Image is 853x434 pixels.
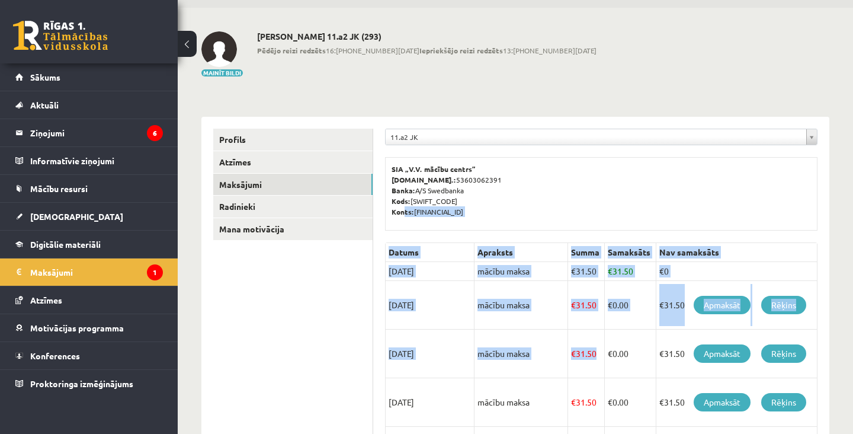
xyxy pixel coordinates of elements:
a: Motivācijas programma [15,314,163,342]
span: Mācību resursi [30,183,88,194]
td: €0 [656,262,817,281]
span: 16:[PHONE_NUMBER][DATE] 13:[PHONE_NUMBER][DATE] [257,45,597,56]
a: Apmaksāt [694,393,751,411]
td: €31.50 [656,281,817,330]
span: € [608,299,613,310]
span: Aktuāli [30,100,59,110]
button: Mainīt bildi [201,69,243,76]
span: Sākums [30,72,60,82]
a: Maksājumi1 [15,259,163,286]
td: mācību maksa [474,281,568,330]
a: Konferences [15,342,163,369]
span: € [608,266,613,276]
td: 0.00 [604,330,656,378]
td: [DATE] [386,281,474,330]
span: [DEMOGRAPHIC_DATA] [30,211,123,222]
span: Digitālie materiāli [30,239,101,250]
h2: [PERSON_NAME] 11.a2 JK (293) [257,31,597,42]
a: [DEMOGRAPHIC_DATA] [15,203,163,230]
span: € [608,397,613,407]
span: Atzīmes [30,295,62,305]
td: mācību maksa [474,262,568,281]
td: [DATE] [386,262,474,281]
span: € [571,299,576,310]
span: € [571,348,576,359]
td: 31.50 [567,262,604,281]
a: Informatīvie ziņojumi [15,147,163,174]
b: Banka: [392,186,415,195]
i: 6 [147,125,163,141]
b: Iepriekšējo reizi redzēts [419,46,503,55]
td: 31.50 [567,378,604,427]
a: Radinieki [213,196,373,218]
a: Ziņojumi6 [15,119,163,146]
legend: Informatīvie ziņojumi [30,147,163,174]
td: [DATE] [386,330,474,378]
th: Summa [567,243,604,262]
a: Apmaksāt [694,296,751,314]
span: € [571,397,576,407]
b: SIA „V.V. mācību centrs” [392,164,476,174]
a: Maksājumi [213,174,373,196]
a: Rēķins [761,393,806,411]
td: 31.50 [567,330,604,378]
b: [DOMAIN_NAME].: [392,175,456,184]
td: mācību maksa [474,330,568,378]
a: 11.a2 JK [386,129,817,145]
td: €31.50 [656,330,817,378]
td: 31.50 [567,281,604,330]
a: Atzīmes [213,151,373,173]
a: Atzīmes [15,286,163,314]
td: mācību maksa [474,378,568,427]
span: Motivācijas programma [30,323,124,333]
span: Konferences [30,350,80,361]
a: Rīgas 1. Tālmācības vidusskola [13,21,108,50]
b: Kods: [392,196,411,206]
td: €31.50 [656,378,817,427]
a: Aktuāli [15,91,163,119]
td: 0.00 [604,378,656,427]
a: Rēķins [761,344,806,363]
a: Digitālie materiāli [15,231,163,258]
th: Nav samaksāts [656,243,817,262]
span: € [571,266,576,276]
span: 11.a2 JK [390,129,801,145]
span: € [608,348,613,359]
td: 0.00 [604,281,656,330]
img: Nauris Mutulis [201,31,237,67]
legend: Maksājumi [30,259,163,286]
a: Rēķins [761,296,806,314]
p: 53603062391 A/S Swedbanka [SWIFT_CODE] [FINANCIAL_ID] [392,164,811,217]
th: Apraksts [474,243,568,262]
a: Mana motivācija [213,218,373,240]
a: Apmaksāt [694,344,751,363]
span: Proktoringa izmēģinājums [30,378,133,389]
i: 1 [147,264,163,280]
legend: Ziņojumi [30,119,163,146]
a: Proktoringa izmēģinājums [15,370,163,397]
a: Sākums [15,63,163,91]
a: Mācību resursi [15,175,163,202]
b: Pēdējo reizi redzēts [257,46,326,55]
td: [DATE] [386,378,474,427]
b: Konts: [392,207,414,216]
th: Datums [386,243,474,262]
a: Profils [213,129,373,151]
td: 31.50 [604,262,656,281]
th: Samaksāts [604,243,656,262]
